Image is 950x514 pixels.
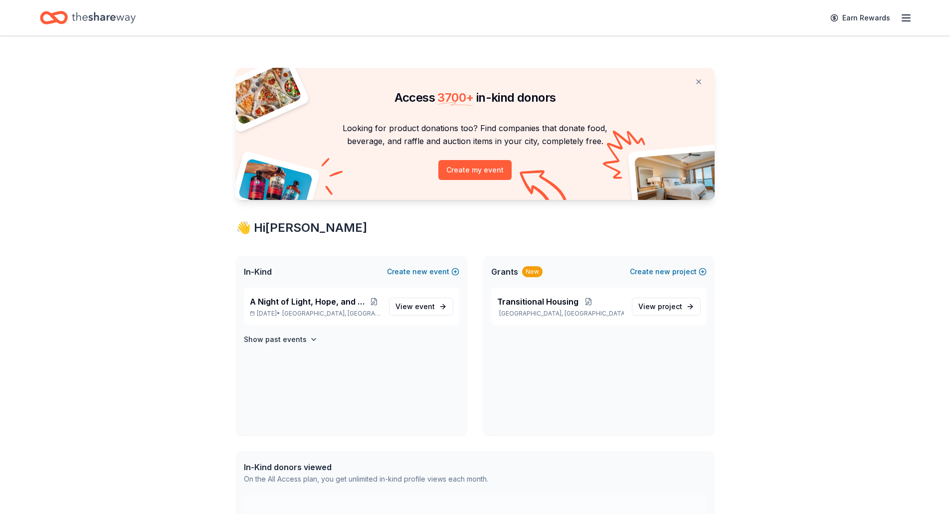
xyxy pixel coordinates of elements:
a: View event [389,298,453,316]
span: new [655,266,670,278]
div: New [522,266,543,277]
p: [DATE] • [250,310,381,318]
a: Earn Rewards [824,9,896,27]
div: 👋 Hi [PERSON_NAME] [236,220,715,236]
h4: Show past events [244,334,307,345]
div: On the All Access plan, you get unlimited in-kind profile views each month. [244,473,488,485]
p: Looking for product donations too? Find companies that donate food, beverage, and raffle and auct... [248,122,703,148]
a: View project [632,298,701,316]
button: Createnewevent [387,266,459,278]
span: View [395,301,435,313]
span: Grants [491,266,518,278]
button: Createnewproject [630,266,707,278]
p: [GEOGRAPHIC_DATA], [GEOGRAPHIC_DATA] [497,310,624,318]
button: Create my event [438,160,512,180]
span: A Night of Light, Hope, and Legacy Gala 2026 [250,296,368,308]
a: Home [40,6,136,29]
img: Curvy arrow [520,170,570,207]
img: Pizza [224,62,302,126]
span: 3700 + [437,90,473,105]
span: Access in-kind donors [394,90,556,105]
span: new [412,266,427,278]
button: Show past events [244,334,318,345]
span: Transitional Housing [497,296,578,308]
div: In-Kind donors viewed [244,461,488,473]
span: View [638,301,682,313]
span: In-Kind [244,266,272,278]
span: [GEOGRAPHIC_DATA], [GEOGRAPHIC_DATA] [282,310,380,318]
span: event [415,302,435,311]
span: project [658,302,682,311]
